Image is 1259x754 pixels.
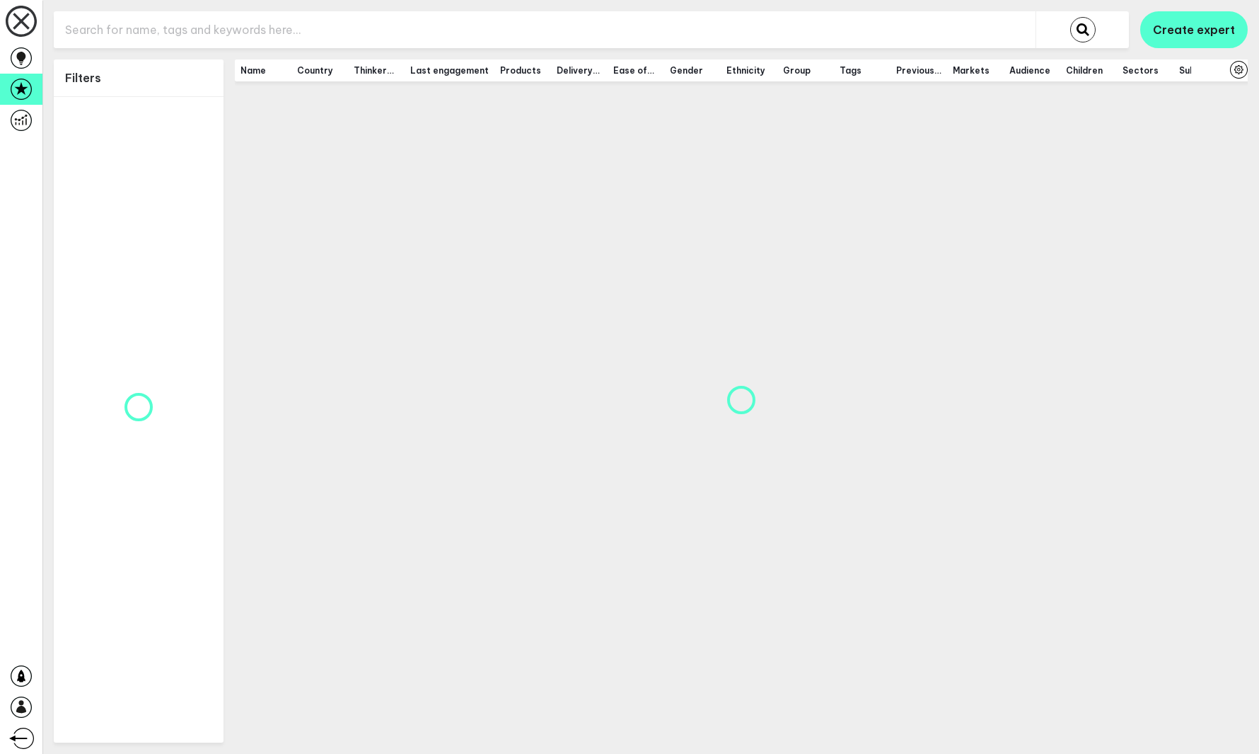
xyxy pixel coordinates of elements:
[840,65,885,76] span: Tags
[410,65,489,76] span: Last engagement
[670,65,715,76] span: Gender
[500,65,545,76] span: Products
[953,65,998,76] span: Markets
[1066,65,1111,76] span: Children
[783,65,828,76] span: Group
[1122,65,1168,76] span: Sectors
[65,71,101,85] h1: Filters
[726,65,772,76] span: Ethnicity
[297,65,342,76] span: Country
[54,13,1035,47] input: Search for name, tags and keywords here...
[1140,11,1248,48] button: Create expert
[896,65,941,76] span: Previous locations
[613,65,658,76] span: Ease of working
[557,65,602,76] span: Delivery Accuracy
[1009,65,1055,76] span: Audience
[1153,23,1235,37] span: Create expert
[1179,65,1231,76] span: Subsectors
[240,65,286,76] span: Name
[354,65,399,76] span: Thinker type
